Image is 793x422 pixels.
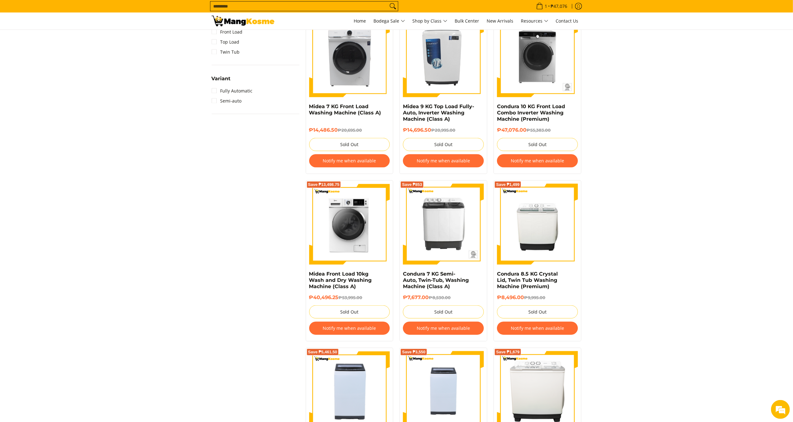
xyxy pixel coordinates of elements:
button: Sold Out [309,305,390,319]
h6: ₱14,486.50 [309,127,390,133]
span: Save ₱1,679 [496,350,520,354]
textarea: Type your message and hit 'Enter' [3,171,119,193]
img: Washing Machines l Mang Kosme: Home Appliances Warehouse Sale Partner [212,16,274,26]
button: Notify me when available [497,154,578,167]
button: Search [388,2,398,11]
a: Shop by Class [410,13,451,29]
span: • [534,3,569,10]
a: Condura 7 KG Semi-Auto, Twin-Tub, Washing Machine (Class A) [403,271,469,289]
div: Minimize live chat window [103,3,118,18]
a: Contact Us [553,13,582,29]
del: ₱53,995.00 [339,295,362,300]
img: Condura 10 KG Front Load Combo Inverter Washing Machine (Premium) [497,16,578,97]
button: Notify me when available [309,154,390,167]
a: Midea 7 KG Front Load Washing Machine (Class A) [309,103,381,116]
span: Save ₱5,461.50 [308,350,337,354]
a: Home [351,13,369,29]
button: Notify me when available [497,322,578,335]
a: Bodega Sale [371,13,408,29]
h6: ₱40,496.25 [309,294,390,301]
span: Save ₱1,499 [496,183,520,187]
img: Midea 7 KG Front Load Washing Machine (Class A) [309,16,390,97]
span: Shop by Class [413,17,447,25]
button: Notify me when available [403,322,484,335]
a: Front Load [212,27,243,37]
span: Save ₱853 [402,183,422,187]
a: Fully Automatic [212,86,253,96]
a: Midea Front Load 10kg Wash and Dry Washing Machine (Class A) [309,271,372,289]
span: We're online! [36,79,87,142]
button: Sold Out [497,305,578,319]
del: ₱55,383.00 [526,128,551,133]
span: Save ₱13,498.75 [308,183,340,187]
span: New Arrivals [487,18,514,24]
del: ₱20,695.00 [338,128,362,133]
button: Sold Out [403,138,484,151]
a: Top Load [212,37,240,47]
h6: ₱47,076.00 [497,127,578,133]
h6: ₱14,696.50 [403,127,484,133]
del: ₱9,995.00 [524,295,545,300]
a: Condura 8.5 KG Crystal Lid, Twin Tub Washing Machine (Premium) [497,271,558,289]
span: Save ₱3,550 [402,350,426,354]
span: Home [354,18,366,24]
span: ₱47,076 [550,4,568,8]
summary: Open [212,76,231,86]
img: Midea Front Load 10kg Wash and Dry Washing Machine (Class A) [309,184,390,265]
button: Sold Out [403,305,484,319]
a: New Arrivals [484,13,517,29]
a: Midea 9 KG Top Load Fully-Auto, Inverter Washing Machine (Class A) [403,103,474,122]
button: Notify me when available [309,322,390,335]
button: Sold Out [309,138,390,151]
span: Contact Us [556,18,579,24]
span: Bulk Center [455,18,479,24]
div: Chat with us now [33,35,105,43]
nav: Main Menu [281,13,582,29]
a: Resources [518,13,552,29]
span: Bodega Sale [374,17,405,25]
button: Notify me when available [403,154,484,167]
a: Bulk Center [452,13,483,29]
span: Resources [521,17,548,25]
span: 1 [544,4,548,8]
del: ₱8,530.00 [429,295,451,300]
span: Variant [212,76,231,81]
h6: ₱7,677.00 [403,294,484,301]
img: Midea 9 KG Top Load Fully-Auto, Inverter Washing Machine (Class A) [403,16,484,97]
button: Sold Out [497,138,578,151]
a: Semi-auto [212,96,242,106]
del: ₱20,995.00 [431,128,455,133]
a: Condura 10 KG Front Load Combo Inverter Washing Machine (Premium) [497,103,565,122]
img: Condura 8.5 KG Crystal Lid, Twin Tub Washing Machine (Premium) [497,185,578,264]
h6: ₱8,496.00 [497,294,578,301]
a: Twin Tub [212,47,240,57]
img: condura-semi-automatic-7-kilos-twin-tub-washing-machine-front-view-mang-kosme [403,184,484,265]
